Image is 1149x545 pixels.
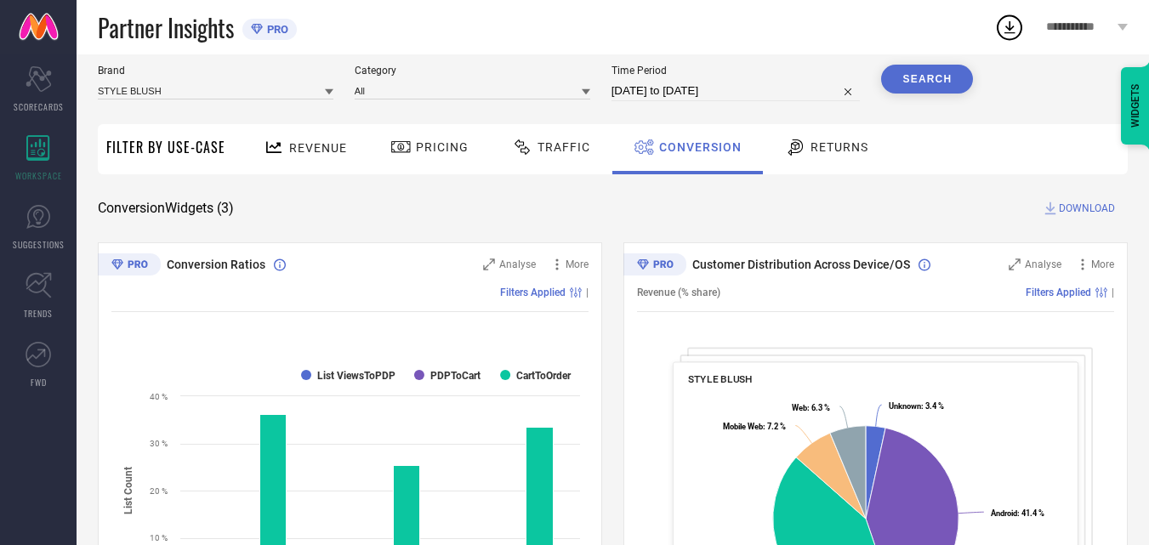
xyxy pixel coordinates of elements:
text: : 7.2 % [723,422,786,431]
tspan: Android [991,508,1017,518]
text: CartToOrder [516,370,572,382]
text: : 6.3 % [792,403,830,412]
svg: Zoom [1009,258,1021,270]
text: : 3.4 % [889,401,944,411]
text: 10 % [150,533,168,542]
span: Conversion Ratios [167,258,265,271]
div: Open download list [994,12,1025,43]
button: Search [881,65,973,94]
text: 30 % [150,439,168,448]
div: Premium [98,253,161,279]
span: Customer Distribution Across Device/OS [692,258,910,271]
span: Filters Applied [500,287,566,298]
input: Select time period [611,81,861,101]
tspan: Mobile Web [723,422,763,431]
tspan: List Count [122,467,134,514]
span: SUGGESTIONS [13,238,65,251]
span: | [586,287,589,298]
span: Conversion [659,140,742,154]
span: Analyse [1025,258,1061,270]
span: Filter By Use-Case [106,137,225,157]
span: Category [355,65,590,77]
span: TRENDS [24,307,53,320]
span: Conversion Widgets ( 3 ) [98,200,234,217]
span: STYLE BLUSH [688,373,753,385]
span: Pricing [416,140,469,154]
span: FWD [31,376,47,389]
span: SCORECARDS [14,100,64,113]
span: Revenue [289,141,347,155]
span: PRO [263,23,288,36]
span: Revenue (% share) [637,287,720,298]
text: : 41.4 % [991,508,1044,518]
span: Partner Insights [98,10,234,45]
svg: Zoom [483,258,495,270]
span: More [1091,258,1114,270]
span: Time Period [611,65,861,77]
span: Returns [811,140,868,154]
span: Brand [98,65,333,77]
text: 20 % [150,486,168,496]
text: 40 % [150,392,168,401]
span: WORKSPACE [15,169,62,182]
span: Traffic [538,140,590,154]
span: Analyse [499,258,536,270]
tspan: Web [792,403,807,412]
span: Filters Applied [1026,287,1091,298]
text: List ViewsToPDP [317,370,395,382]
tspan: Unknown [889,401,921,411]
span: DOWNLOAD [1059,200,1115,217]
span: | [1112,287,1114,298]
div: Premium [623,253,686,279]
span: More [566,258,589,270]
text: PDPToCart [430,370,481,382]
